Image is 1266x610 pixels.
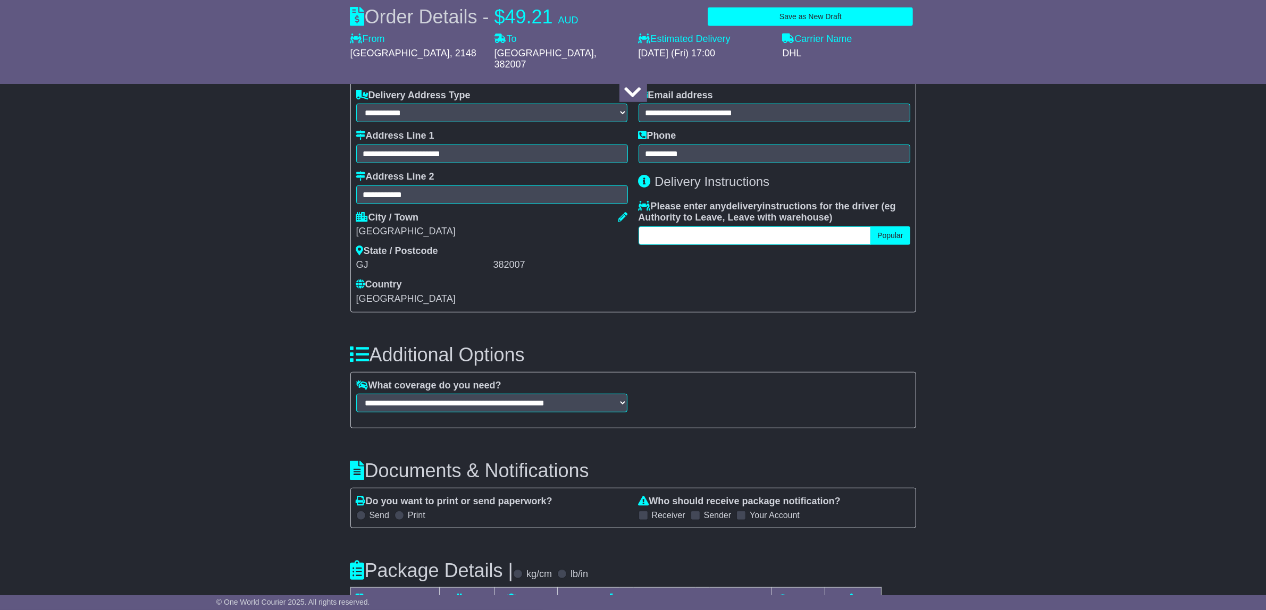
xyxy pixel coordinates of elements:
[350,48,450,58] span: [GEOGRAPHIC_DATA]
[639,48,772,60] div: [DATE] (Fri) 17:00
[639,496,841,507] label: Who should receive package notification?
[726,201,762,211] span: delivery
[526,569,552,580] label: kg/cm
[493,259,628,271] div: 382007
[356,130,434,142] label: Address Line 1
[494,48,597,70] span: , 382007
[655,174,769,189] span: Delivery Instructions
[356,496,552,507] label: Do you want to print or send paperwork?
[356,259,491,271] div: GJ
[639,201,910,224] label: Please enter any instructions for the driver ( )
[356,279,402,291] label: Country
[350,460,916,481] h3: Documents & Notifications
[783,33,852,45] label: Carrier Name
[571,569,588,580] label: lb/in
[370,510,389,520] label: Send
[783,48,916,60] div: DHL
[356,226,628,238] div: [GEOGRAPHIC_DATA]
[356,245,438,257] label: State / Postcode
[356,380,501,392] label: What coverage do you need?
[870,226,910,245] button: Popular
[750,510,800,520] label: Your Account
[494,6,505,28] span: $
[350,344,916,366] h3: Additional Options
[494,33,517,45] label: To
[350,33,385,45] label: From
[356,171,434,183] label: Address Line 2
[356,293,456,304] span: [GEOGRAPHIC_DATA]
[505,6,553,28] span: 49.21
[639,130,676,142] label: Phone
[350,560,514,581] h3: Package Details |
[494,48,594,58] span: [GEOGRAPHIC_DATA]
[408,510,425,520] label: Print
[639,33,772,45] label: Estimated Delivery
[216,598,370,606] span: © One World Courier 2025. All rights reserved.
[652,510,685,520] label: Receiver
[356,212,419,224] label: City / Town
[356,90,471,101] label: Delivery Address Type
[350,5,578,28] div: Order Details -
[704,510,732,520] label: Sender
[708,7,913,26] button: Save as New Draft
[450,48,476,58] span: , 2148
[639,201,896,223] span: eg Authority to Leave, Leave with warehouse
[558,15,578,26] span: AUD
